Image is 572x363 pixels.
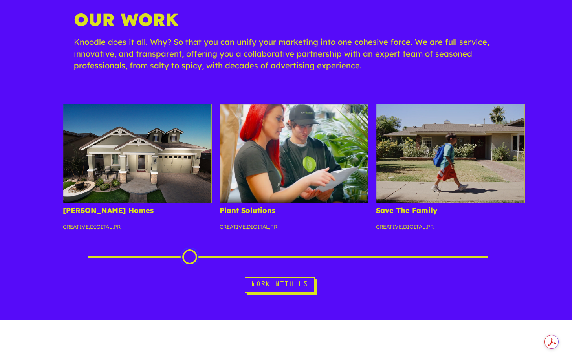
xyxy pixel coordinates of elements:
[63,206,154,215] a: [PERSON_NAME] Homes
[90,223,112,230] a: Digital
[220,222,368,237] p: , ,
[74,36,498,79] p: Knoodle does it all. Why? So that you can unify your marketing into one cohesive force. We are fu...
[376,206,437,215] a: Save The Family
[220,223,246,230] a: Creative
[376,223,402,230] a: Creative
[247,223,269,230] a: Digital
[86,253,486,261] div: Scroll Projects
[245,277,315,293] a: Work With Us
[220,206,275,215] a: Plant Solutions
[376,222,525,237] p: , ,
[403,223,425,230] a: Digital
[63,222,212,237] p: , ,
[74,9,498,36] h1: Our Work
[270,223,277,230] a: PR
[114,223,121,230] a: PR
[63,223,89,230] a: Creative
[427,223,434,230] a: PR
